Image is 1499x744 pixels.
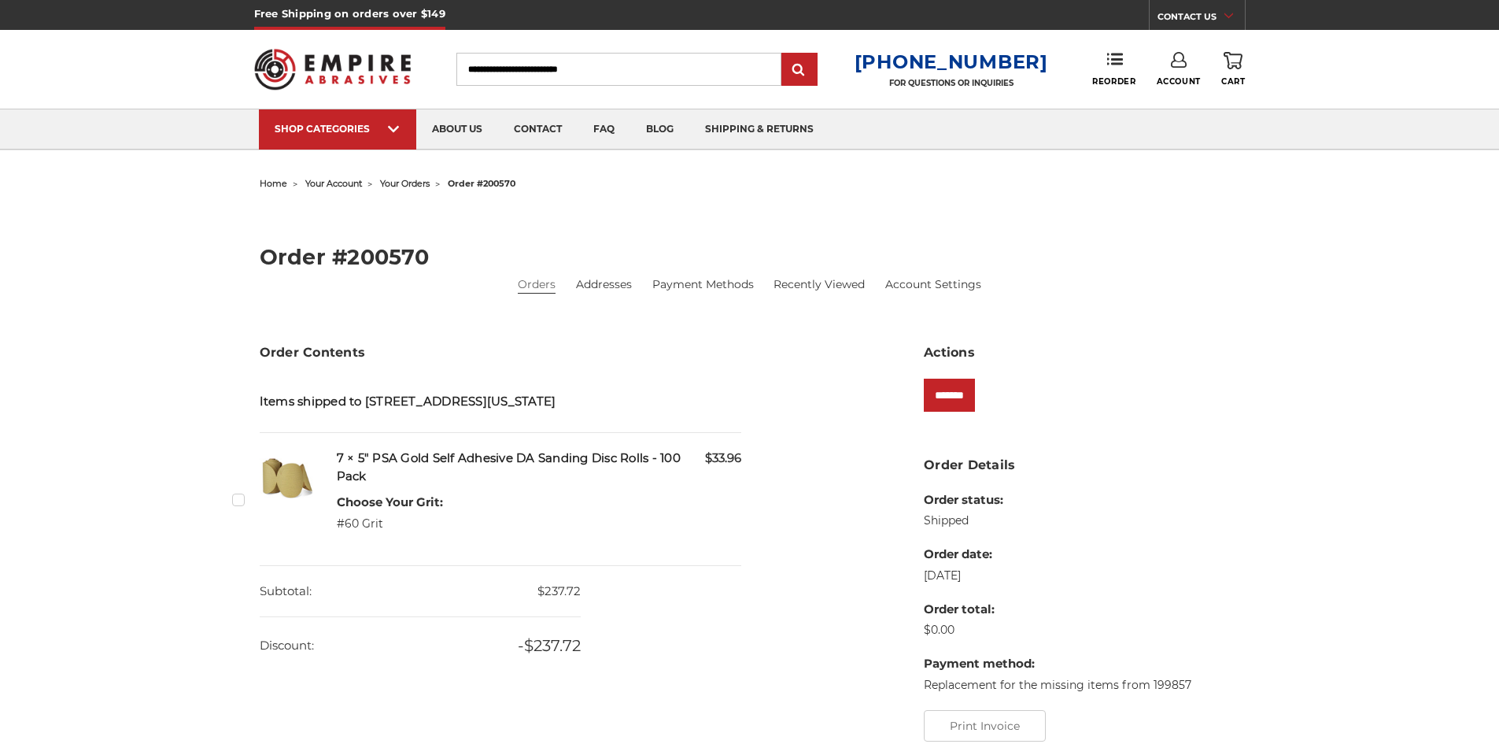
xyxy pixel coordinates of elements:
[924,513,1191,529] dd: Shipped
[885,276,981,293] a: Account Settings
[1092,76,1135,87] span: Reorder
[705,450,741,468] span: $33.96
[254,39,412,100] img: Empire Abrasives
[1221,76,1245,87] span: Cart
[260,566,312,617] dt: Subtotal:
[784,54,815,86] input: Submit
[689,109,829,150] a: shipping & returns
[924,601,1191,619] dt: Order total:
[260,246,1240,268] h2: Order #200570
[652,276,754,293] a: Payment Methods
[260,343,742,362] h3: Order Contents
[924,546,1191,564] dt: Order date:
[260,617,581,674] dd: -$237.72
[855,78,1048,88] p: FOR QUESTIONS OR INQUIRIES
[260,620,314,672] dt: Discount:
[924,677,1191,694] dd: Replacement for the missing items from 199857
[924,622,1191,639] dd: $0.00
[275,123,401,135] div: SHOP CATEGORIES
[1157,8,1245,30] a: CONTACT US
[337,450,742,485] h5: 7 × 5" PSA Gold Self Adhesive DA Sanding Disc Rolls - 100 Pack
[855,50,1048,73] a: [PHONE_NUMBER]
[337,516,443,532] dd: #60 Grit
[498,109,578,150] a: contact
[630,109,689,150] a: blog
[260,178,287,189] a: home
[578,109,630,150] a: faq
[924,655,1191,673] dt: Payment method:
[1157,76,1201,87] span: Account
[518,276,556,293] a: Orders
[260,393,742,411] h5: Items shipped to [STREET_ADDRESS][US_STATE]
[337,494,443,512] dt: Choose Your Grit:
[260,566,581,618] dd: $237.72
[924,710,1046,742] button: Print Invoice
[1092,52,1135,86] a: Reorder
[924,456,1239,475] h3: Order Details
[260,450,315,505] img: 5" Sticky Backed Sanding Discs on a roll
[380,178,430,189] a: your orders
[1221,52,1245,87] a: Cart
[576,276,632,293] a: Addresses
[416,109,498,150] a: about us
[448,178,515,189] span: order #200570
[924,491,1191,509] dt: Order status:
[305,178,362,189] a: your account
[924,343,1239,362] h3: Actions
[924,568,1191,584] dd: [DATE]
[773,276,865,293] a: Recently Viewed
